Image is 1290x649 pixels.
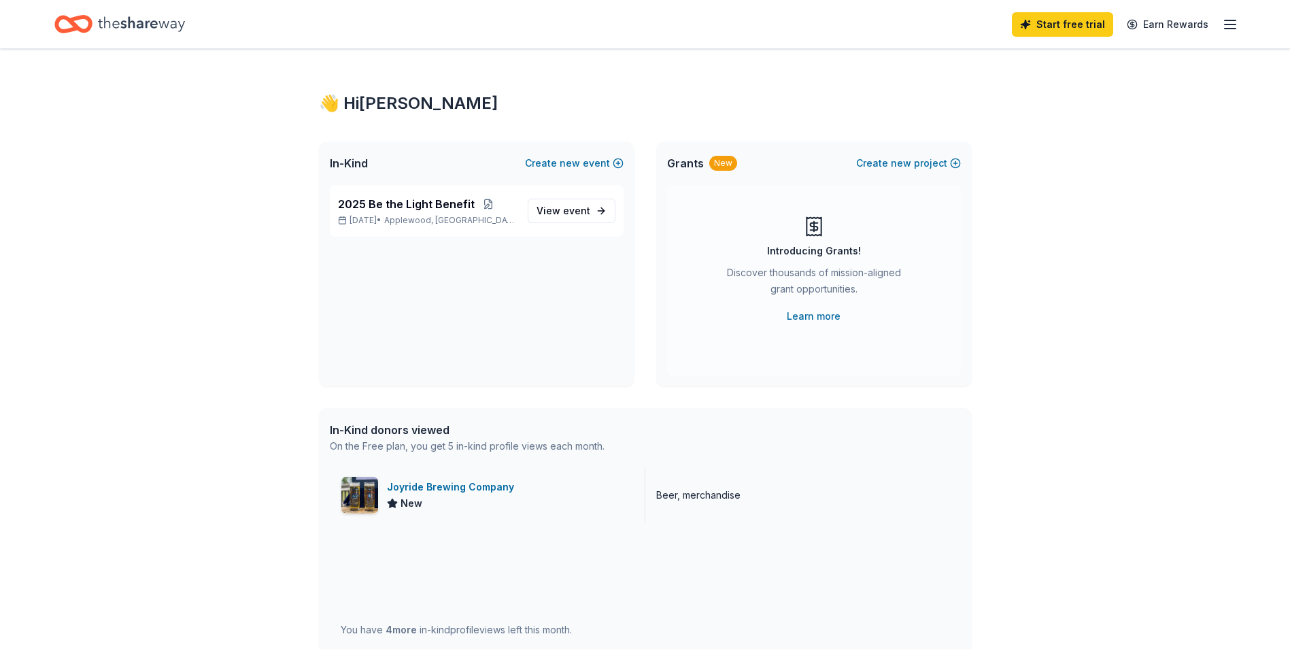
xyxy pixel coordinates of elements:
[560,155,580,171] span: new
[330,155,368,171] span: In-Kind
[856,155,961,171] button: Createnewproject
[384,215,516,226] span: Applewood, [GEOGRAPHIC_DATA]
[341,622,572,638] div: You have in-kind profile views left this month.
[54,8,185,40] a: Home
[341,477,378,514] img: Image for Joyride Brewing Company
[338,196,475,212] span: 2025 Be the Light Benefit
[401,495,422,512] span: New
[722,265,906,303] div: Discover thousands of mission-aligned grant opportunities.
[891,155,911,171] span: new
[338,215,517,226] p: [DATE] •
[528,199,615,223] a: View event
[656,487,741,503] div: Beer, merchandise
[787,308,841,324] a: Learn more
[386,624,417,635] span: 4 more
[667,155,704,171] span: Grants
[1119,12,1217,37] a: Earn Rewards
[525,155,624,171] button: Createnewevent
[563,205,590,216] span: event
[330,438,605,454] div: On the Free plan, you get 5 in-kind profile views each month.
[387,479,520,495] div: Joyride Brewing Company
[767,243,861,259] div: Introducing Grants!
[709,156,737,171] div: New
[1012,12,1113,37] a: Start free trial
[537,203,590,219] span: View
[319,93,972,114] div: 👋 Hi [PERSON_NAME]
[330,422,605,438] div: In-Kind donors viewed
